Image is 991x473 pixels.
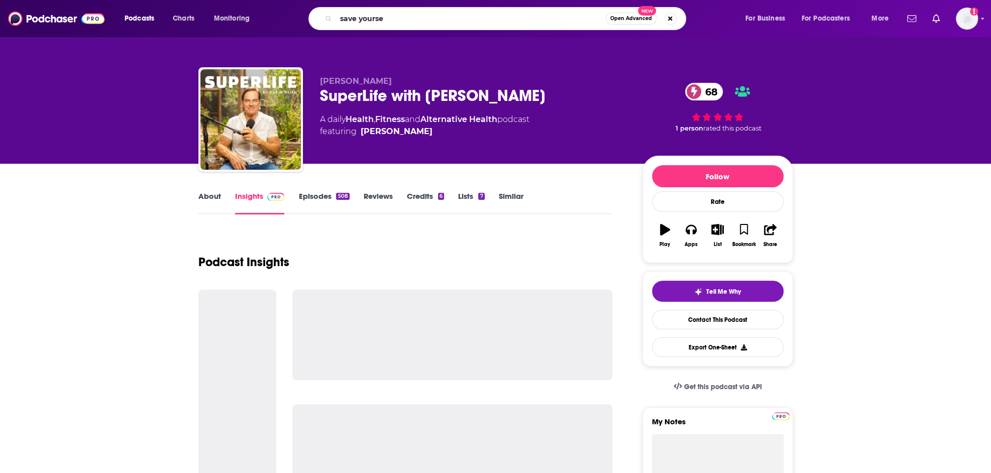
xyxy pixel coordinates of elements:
[336,193,349,200] div: 508
[652,191,784,212] div: Rate
[703,125,761,132] span: rated this podcast
[320,76,392,86] span: [PERSON_NAME]
[795,11,864,27] button: open menu
[8,9,104,28] img: Podchaser - Follow, Share and Rate Podcasts
[374,114,375,124] span: ,
[606,13,656,25] button: Open AdvancedNew
[772,411,790,420] a: Pro website
[361,126,432,138] a: [PERSON_NAME]
[320,126,529,138] span: featuring
[678,217,704,254] button: Apps
[407,191,444,214] a: Credits6
[235,191,285,214] a: InsightsPodchaser Pro
[706,288,741,296] span: Tell Me Why
[318,7,696,30] div: Search podcasts, credits, & more...
[458,191,484,214] a: Lists7
[200,69,301,170] img: SuperLife with Darin Olien
[695,83,723,100] span: 68
[802,12,850,26] span: For Podcasters
[499,191,523,214] a: Similar
[198,255,289,270] h1: Podcast Insights
[638,6,656,16] span: New
[685,83,723,100] a: 68
[704,217,730,254] button: List
[652,310,784,329] a: Contact This Podcast
[659,242,670,248] div: Play
[405,114,420,124] span: and
[642,76,793,139] div: 68 1 personrated this podcast
[375,114,405,124] a: Fitness
[166,11,200,27] a: Charts
[652,165,784,187] button: Follow
[956,8,978,30] img: User Profile
[207,11,263,27] button: open menu
[684,383,761,391] span: Get this podcast via API
[956,8,978,30] span: Logged in as Ashley_Beenen
[438,193,444,200] div: 6
[125,12,154,26] span: Podcasts
[420,114,497,124] a: Alternative Health
[652,337,784,357] button: Export One-Sheet
[956,8,978,30] button: Show profile menu
[478,193,484,200] div: 7
[652,417,784,434] label: My Notes
[198,191,221,214] a: About
[903,10,920,27] a: Show notifications dropdown
[731,217,757,254] button: Bookmark
[676,125,703,132] span: 1 person
[714,242,722,248] div: List
[336,11,606,27] input: Search podcasts, credits, & more...
[871,12,889,26] span: More
[772,412,790,420] img: Podchaser Pro
[346,114,374,124] a: Health
[298,191,349,214] a: Episodes508
[173,12,194,26] span: Charts
[732,242,755,248] div: Bookmark
[970,8,978,16] svg: Add a profile image
[364,191,393,214] a: Reviews
[118,11,167,27] button: open menu
[652,281,784,302] button: tell me why sparkleTell Me Why
[694,288,702,296] img: tell me why sparkle
[763,242,777,248] div: Share
[652,217,678,254] button: Play
[928,10,944,27] a: Show notifications dropdown
[214,12,250,26] span: Monitoring
[267,193,285,201] img: Podchaser Pro
[666,375,770,399] a: Get this podcast via API
[685,242,698,248] div: Apps
[757,217,783,254] button: Share
[738,11,798,27] button: open menu
[610,16,652,21] span: Open Advanced
[320,113,529,138] div: A daily podcast
[745,12,785,26] span: For Business
[864,11,901,27] button: open menu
